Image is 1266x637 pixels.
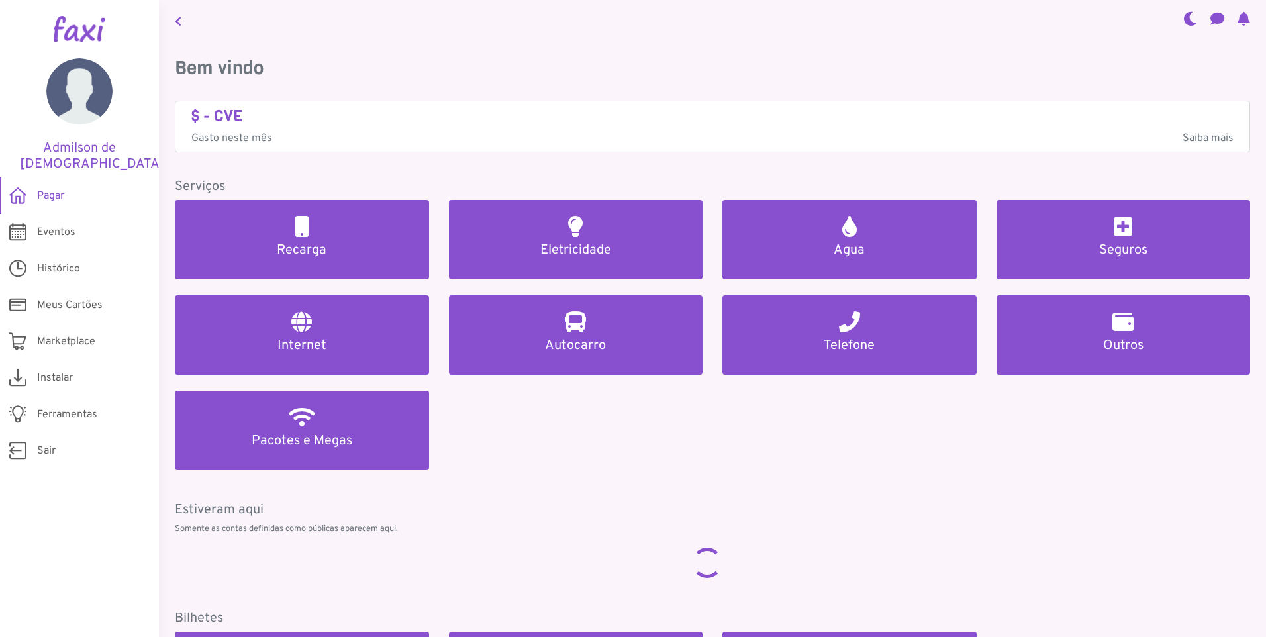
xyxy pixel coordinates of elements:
span: Sair [37,443,56,459]
h5: Bilhetes [175,611,1250,626]
span: Histórico [37,261,80,277]
h5: Eletricidade [465,242,687,258]
h3: Bem vindo [175,57,1250,79]
h4: $ - CVE [191,107,1234,126]
span: Pagar [37,188,64,204]
a: Internet [175,295,429,375]
a: Agua [722,200,977,279]
h5: Seguros [1012,242,1235,258]
span: Instalar [37,370,73,386]
a: Seguros [997,200,1251,279]
a: Autocarro [449,295,703,375]
span: Ferramentas [37,407,97,422]
a: Recarga [175,200,429,279]
h5: Autocarro [465,338,687,354]
h5: Admilson de [DEMOGRAPHIC_DATA] [20,140,139,172]
a: Telefone [722,295,977,375]
span: Meus Cartões [37,297,103,313]
span: Saiba mais [1183,130,1234,146]
h5: Estiveram aqui [175,502,1250,518]
span: Marketplace [37,334,95,350]
a: Pacotes e Megas [175,391,429,470]
h5: Serviços [175,179,1250,195]
a: Outros [997,295,1251,375]
a: Eletricidade [449,200,703,279]
h5: Recarga [191,242,413,258]
a: $ - CVE Gasto neste mêsSaiba mais [191,107,1234,147]
h5: Telefone [738,338,961,354]
h5: Outros [1012,338,1235,354]
h5: Pacotes e Megas [191,433,413,449]
h5: Internet [191,338,413,354]
span: Eventos [37,224,75,240]
p: Gasto neste mês [191,130,1234,146]
h5: Agua [738,242,961,258]
a: Admilson de [DEMOGRAPHIC_DATA] [20,58,139,172]
p: Somente as contas definidas como públicas aparecem aqui. [175,523,1250,536]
